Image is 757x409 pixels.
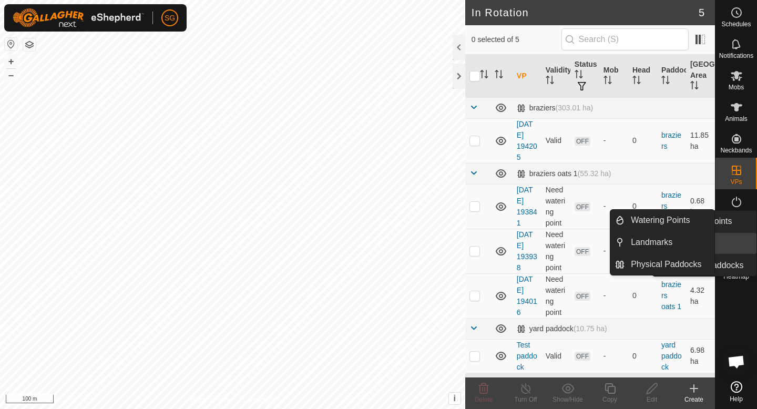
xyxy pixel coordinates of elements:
[628,339,657,373] td: 0
[449,393,461,404] button: i
[730,396,743,402] span: Help
[541,55,570,98] th: Validity
[575,202,590,211] span: OFF
[690,83,699,91] p-sorticon: Activate to sort
[721,346,752,377] div: Open chat
[631,214,690,227] span: Watering Points
[628,55,657,98] th: Head
[575,137,590,146] span: OFF
[5,38,17,50] button: Reset Map
[628,118,657,163] td: 0
[686,184,715,229] td: 0.68 ha
[589,395,631,404] div: Copy
[631,236,672,249] span: Landmarks
[625,210,714,231] a: Watering Points
[719,53,753,59] span: Notifications
[631,395,673,404] div: Edit
[575,352,590,361] span: OFF
[517,341,537,371] a: Test paddock
[574,324,607,333] span: (10.75 ha)
[578,169,611,178] span: (55.32 ha)
[725,116,748,122] span: Animals
[661,77,670,86] p-sorticon: Activate to sort
[603,351,624,362] div: -
[517,120,537,161] a: [DATE] 194205
[480,71,488,80] p-sorticon: Activate to sort
[603,246,624,257] div: -
[517,169,611,178] div: braziers oats 1
[610,254,714,275] li: Physical Paddocks
[625,232,714,253] a: Landmarks
[699,5,704,21] span: 5
[730,179,742,185] span: VPs
[517,324,607,333] div: yard paddock
[603,201,624,212] div: -
[729,84,744,90] span: Mobs
[661,280,681,311] a: braziers oats 1
[517,104,593,113] div: braziers
[686,118,715,163] td: 11.85 ha
[505,395,547,404] div: Turn Off
[661,341,682,371] a: yard paddock
[517,186,537,227] a: [DATE] 193841
[5,55,17,68] button: +
[517,230,537,272] a: [DATE] 193938
[556,104,594,112] span: (303.01 ha)
[23,38,36,51] button: Map Layers
[632,77,641,86] p-sorticon: Activate to sort
[561,28,689,50] input: Search (S)
[603,77,612,86] p-sorticon: Activate to sort
[657,55,686,98] th: Paddock
[720,147,752,154] span: Neckbands
[661,131,681,150] a: braziers
[631,258,701,271] span: Physical Paddocks
[517,275,537,316] a: [DATE] 194016
[599,55,628,98] th: Mob
[603,290,624,301] div: -
[13,8,144,27] img: Gallagher Logo
[546,77,554,86] p-sorticon: Activate to sort
[5,69,17,81] button: –
[165,13,175,24] span: SG
[575,71,583,80] p-sorticon: Activate to sort
[495,71,503,80] p-sorticon: Activate to sort
[625,254,714,275] a: Physical Paddocks
[513,55,541,98] th: VP
[575,247,590,256] span: OFF
[541,339,570,373] td: Valid
[721,21,751,27] span: Schedules
[603,135,624,146] div: -
[723,273,749,280] span: Heatmap
[541,273,570,318] td: Need watering point
[472,6,699,19] h2: In Rotation
[610,232,714,253] li: Landmarks
[454,394,456,403] span: i
[475,396,493,403] span: Delete
[541,229,570,273] td: Need watering point
[472,34,561,45] span: 0 selected of 5
[628,184,657,229] td: 0
[541,184,570,229] td: Need watering point
[686,273,715,318] td: 4.32 ha
[191,395,230,405] a: Privacy Policy
[628,273,657,318] td: 0
[541,118,570,163] td: Valid
[243,395,274,405] a: Contact Us
[575,292,590,301] span: OFF
[715,377,757,406] a: Help
[686,339,715,373] td: 6.98 ha
[686,55,715,98] th: [GEOGRAPHIC_DATA] Area
[547,395,589,404] div: Show/Hide
[610,210,714,231] li: Watering Points
[570,55,599,98] th: Status
[661,191,681,221] a: braziers oats 1
[673,395,715,404] div: Create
